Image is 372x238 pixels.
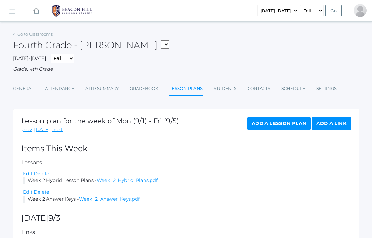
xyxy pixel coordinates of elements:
img: BHCALogos-05-308ed15e86a5a0abce9b8dd61676a3503ac9727e845dece92d48e8588c001991.png [48,3,96,19]
div: Grade: 4th Grade [13,66,359,73]
a: Attd Summary [85,82,119,95]
li: Week 2 Answer Keys - [23,196,351,203]
a: Add a Link [312,117,351,130]
span: 9/3 [48,213,60,223]
h1: Lesson plan for the week of Mon (9/1) - Fri (9/5) [21,117,179,124]
span: [DATE]-[DATE] [13,56,46,61]
a: Students [214,82,236,95]
a: Lesson Plans [169,82,203,96]
h2: Fourth Grade - [PERSON_NAME] [13,40,169,50]
h2: Items This Week [21,144,351,153]
a: Schedule [281,82,305,95]
div: | [23,189,351,196]
li: Week 2 Hybrid Lesson Plans - [23,177,351,184]
a: Edit [23,189,32,195]
a: General [13,82,34,95]
div: | [23,170,351,177]
a: Go to Classrooms [17,32,53,37]
a: Week_2_Answer_Keys.pdf [79,196,140,202]
div: Heather Porter [354,4,367,17]
a: Attendance [45,82,74,95]
a: Gradebook [130,82,158,95]
a: [DATE] [34,126,50,133]
a: Week_2_Hybrid_Plans.pdf [97,177,158,183]
h5: Lessons [21,160,351,165]
a: Contacts [248,82,270,95]
a: prev [21,126,32,133]
a: Delete [34,171,49,176]
a: Edit [23,171,32,176]
input: Go [325,5,342,16]
a: Add a Lesson Plan [247,117,311,130]
a: Delete [34,189,49,195]
h2: [DATE] [21,214,351,223]
a: next [52,126,63,133]
a: Settings [316,82,337,95]
h5: Links [21,229,351,235]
